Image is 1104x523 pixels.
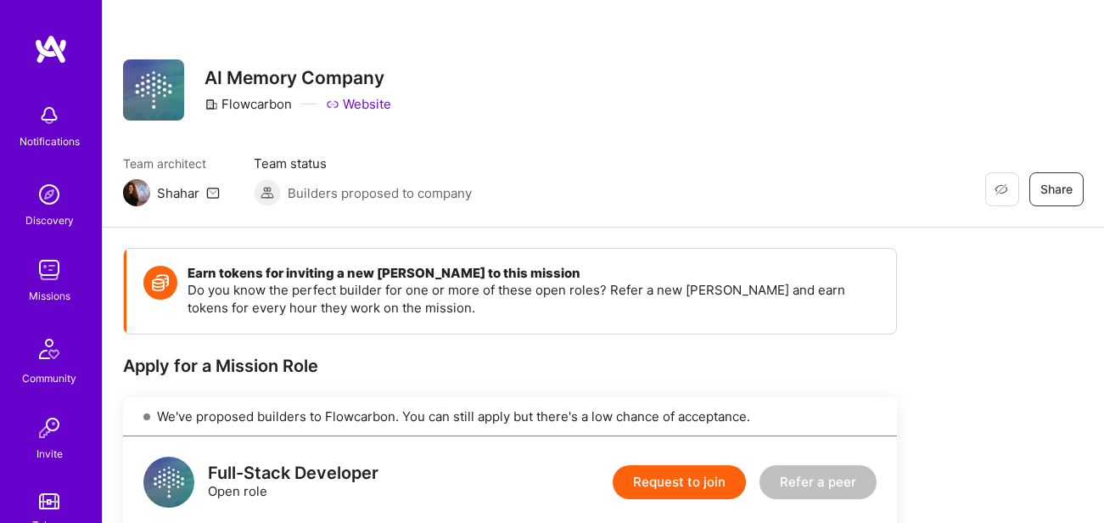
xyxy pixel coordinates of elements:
[613,465,746,499] button: Request to join
[123,179,150,206] img: Team Architect
[36,445,63,463] div: Invite
[123,397,897,436] div: We've proposed builders to Flowcarbon. You can still apply but there's a low chance of acceptance.
[188,281,879,317] p: Do you know the perfect builder for one or more of these open roles? Refer a new [PERSON_NAME] an...
[208,464,378,500] div: Open role
[205,98,218,111] i: icon CompanyGray
[205,67,391,88] h3: AI Memory Company
[1040,181,1073,198] span: Share
[32,411,66,445] img: Invite
[254,155,472,172] span: Team status
[32,98,66,132] img: bell
[32,177,66,211] img: discovery
[123,355,897,377] div: Apply for a Mission Role
[206,186,220,200] i: icon Mail
[254,179,281,206] img: Builders proposed to company
[208,464,378,482] div: Full-Stack Developer
[157,184,199,202] div: Shahar
[34,34,68,65] img: logo
[22,369,76,387] div: Community
[759,465,877,499] button: Refer a peer
[188,266,879,281] h4: Earn tokens for inviting a new [PERSON_NAME] to this mission
[995,183,1008,196] i: icon EyeClosed
[143,266,177,300] img: Token icon
[32,253,66,287] img: teamwork
[1029,172,1084,206] button: Share
[29,329,70,369] img: Community
[123,59,184,121] img: Company Logo
[205,95,292,113] div: Flowcarbon
[326,95,391,113] a: Website
[20,132,80,150] div: Notifications
[123,155,220,172] span: Team architect
[25,211,74,229] div: Discovery
[288,184,472,202] span: Builders proposed to company
[39,493,59,509] img: tokens
[143,457,194,508] img: logo
[29,287,70,305] div: Missions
